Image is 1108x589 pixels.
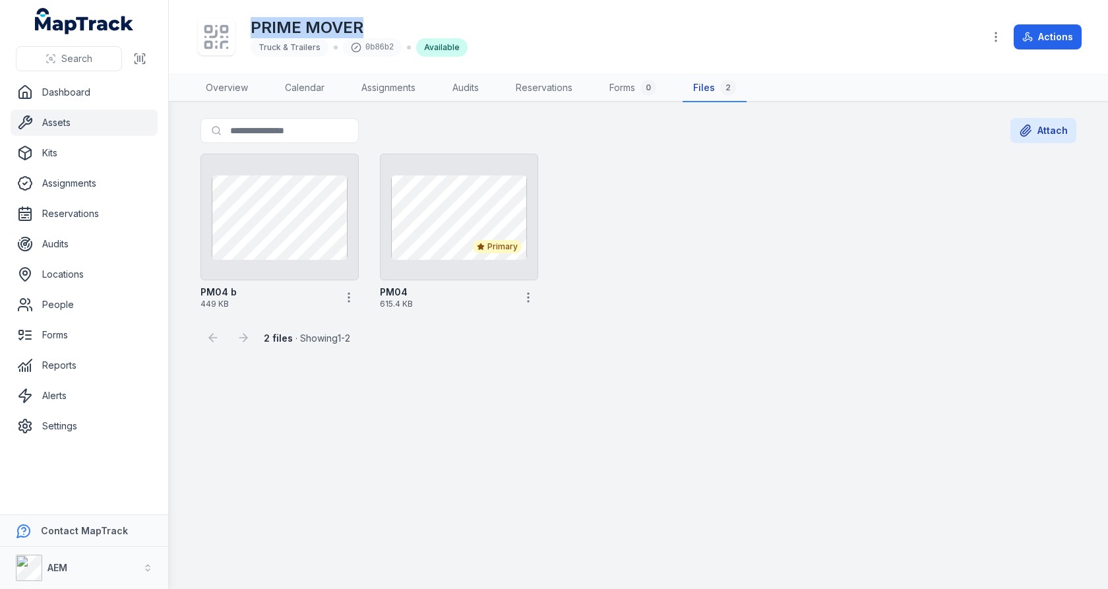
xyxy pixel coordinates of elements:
div: Primary [473,240,522,253]
a: People [11,292,158,318]
a: Assignments [11,170,158,197]
strong: PM04 b [200,286,237,299]
span: 449 KB [200,299,334,309]
button: Attach [1010,118,1076,143]
a: Forms0 [599,75,667,102]
a: Audits [11,231,158,257]
a: Forms [11,322,158,348]
span: 615.4 KB [380,299,513,309]
div: 0 [640,80,656,96]
button: Search [16,46,122,71]
a: Locations [11,261,158,288]
strong: AEM [47,562,67,573]
a: Assets [11,109,158,136]
div: Available [416,38,468,57]
div: 2 [720,80,736,96]
div: 0b86b2 [343,38,402,57]
a: Reservations [505,75,583,102]
a: MapTrack [35,8,134,34]
a: Files2 [683,75,747,102]
a: Settings [11,413,158,439]
a: Kits [11,140,158,166]
button: Actions [1014,24,1082,49]
a: Dashboard [11,79,158,106]
strong: Contact MapTrack [41,525,128,536]
h1: PRIME MOVER [251,17,468,38]
a: Audits [442,75,489,102]
a: Assignments [351,75,426,102]
strong: 2 files [264,332,293,344]
span: Search [61,52,92,65]
span: Truck & Trailers [259,42,321,52]
span: · Showing 1 - 2 [264,332,350,344]
a: Alerts [11,383,158,409]
a: Calendar [274,75,335,102]
a: Reservations [11,201,158,227]
a: Reports [11,352,158,379]
a: Overview [195,75,259,102]
strong: PM04 [380,286,408,299]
